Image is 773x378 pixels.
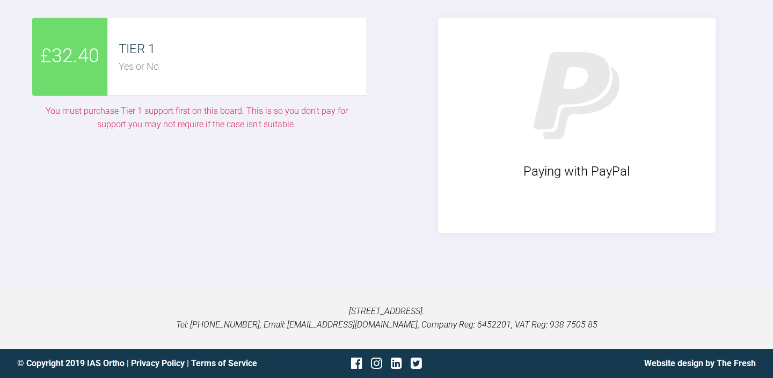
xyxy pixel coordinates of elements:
p: [STREET_ADDRESS]. Tel: [PHONE_NUMBER], Email: [EMAIL_ADDRESS][DOMAIN_NAME], Company Reg: 6452201,... [17,304,756,332]
div: Yes or No [119,59,366,75]
img: paypalGray.1c9ba6dc.svg [515,34,638,157]
div: You must purchase Tier 1 support first on this board. This is so you don't pay for support you ma... [32,104,361,132]
a: Privacy Policy [131,358,185,368]
div: Paying with PayPal [454,161,699,181]
div: TIER 1 [119,39,366,59]
a: Website design by The Fresh [644,358,756,368]
div: © Copyright 2019 IAS Ortho | | [17,357,264,370]
iframe: PayPal [496,193,657,273]
a: Terms of Service [191,358,257,368]
span: £32.40 [40,41,99,72]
